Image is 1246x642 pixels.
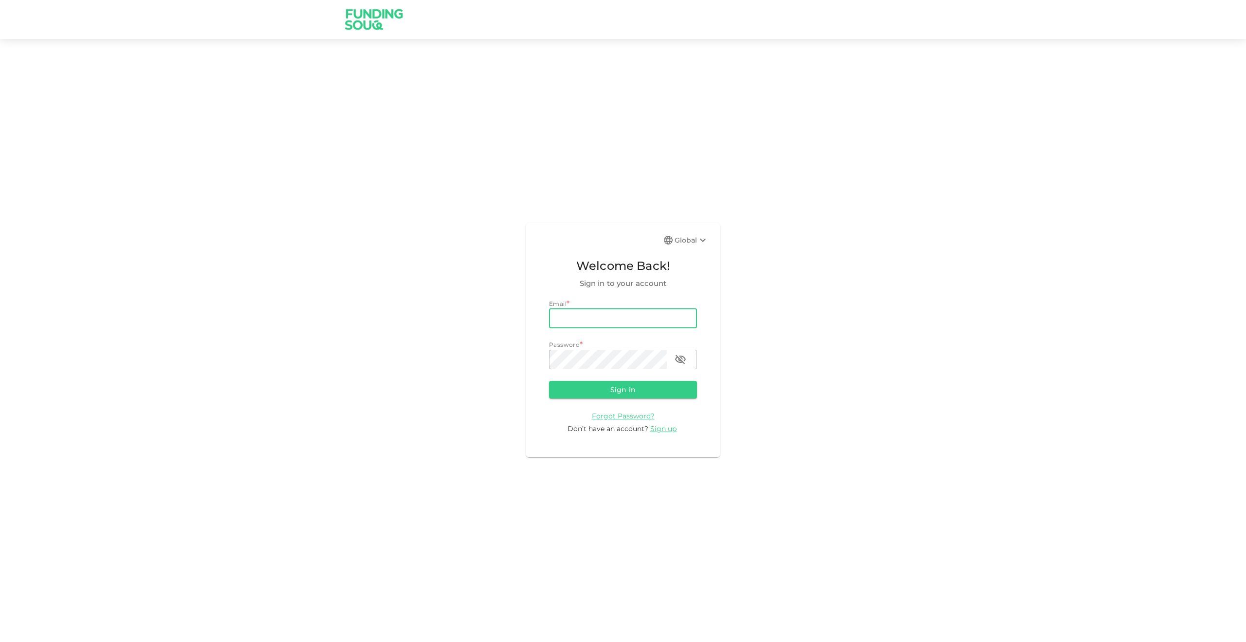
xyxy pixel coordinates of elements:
[549,300,567,307] span: Email
[549,309,697,328] input: email
[650,424,677,433] span: Sign up
[549,257,697,275] span: Welcome Back!
[549,278,697,289] span: Sign in to your account
[549,381,697,398] button: Sign in
[549,341,580,348] span: Password
[592,411,655,420] a: Forgot Password?
[549,350,667,369] input: password
[675,234,709,246] div: Global
[568,424,648,433] span: Don’t have an account?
